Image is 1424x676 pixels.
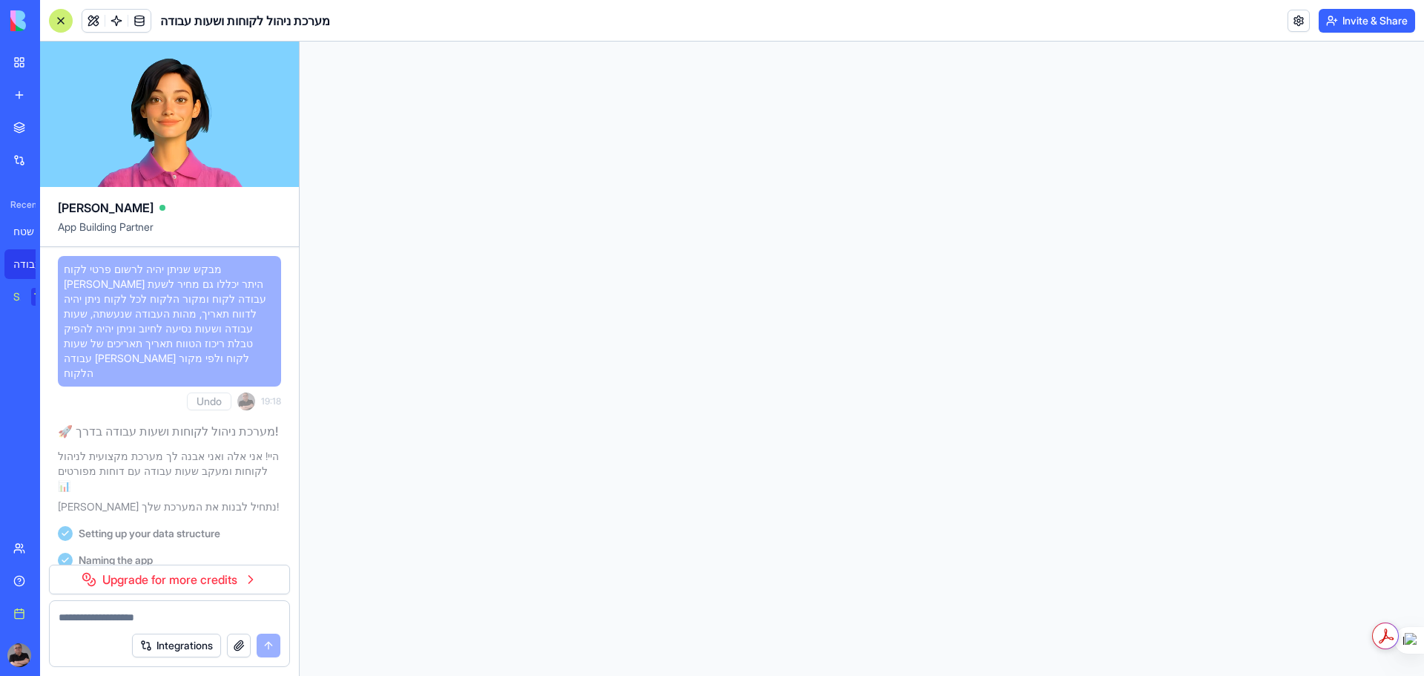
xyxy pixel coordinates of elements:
span: App Building Partner [58,220,281,246]
button: Integrations [132,634,221,657]
div: TRY [31,288,55,306]
span: 19:18 [261,396,281,407]
img: ACg8ocIVsvydE8A5AB97KHThCT7U5GstpMLS1pRiuO3YvEL_rFIKgiFe=s96-c [237,393,255,410]
img: logo [10,10,102,31]
span: Setting up your data structure [79,526,220,541]
p: [PERSON_NAME] נתחיל לבנות את המערכת שלך! [58,499,281,514]
p: היי! אני אלה ואני אבנה לך מערכת מקצועית לניהול לקוחות ומעקב שעות עבודה עם דוחות מפורטים 📊 [58,449,281,493]
div: Social Media Content Generator [13,289,21,304]
div: מערכת ניהול לקוחות ושעות עבודה [13,257,55,272]
span: מבקש שניתן יהיה לרשום פרטי לקוח [PERSON_NAME] היתר יכללו גם מחיר לשעת עבודה לקוח ומקור הלקוח לכל ... [64,262,275,381]
a: ניהול טכנאי שטח [4,217,64,246]
a: מערכת ניהול לקוחות ושעות עבודה [4,249,64,279]
span: Naming the app [79,553,153,568]
button: Invite & Share [1319,9,1415,33]
img: ACg8ocIVsvydE8A5AB97KHThCT7U5GstpMLS1pRiuO3YvEL_rFIKgiFe=s96-c [7,643,31,667]
span: [PERSON_NAME] [58,199,154,217]
span: Recent [4,199,36,211]
button: Undo [187,393,231,410]
a: Upgrade for more credits [49,565,290,594]
div: ניהול טכנאי שטח [13,224,55,239]
h1: מערכת ניהול לקוחות ושעות עבודה [160,12,330,30]
a: Social Media Content GeneratorTRY [4,282,64,312]
h2: 🚀 מערכת ניהול לקוחות ושעות עבודה בדרך! [58,422,281,440]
